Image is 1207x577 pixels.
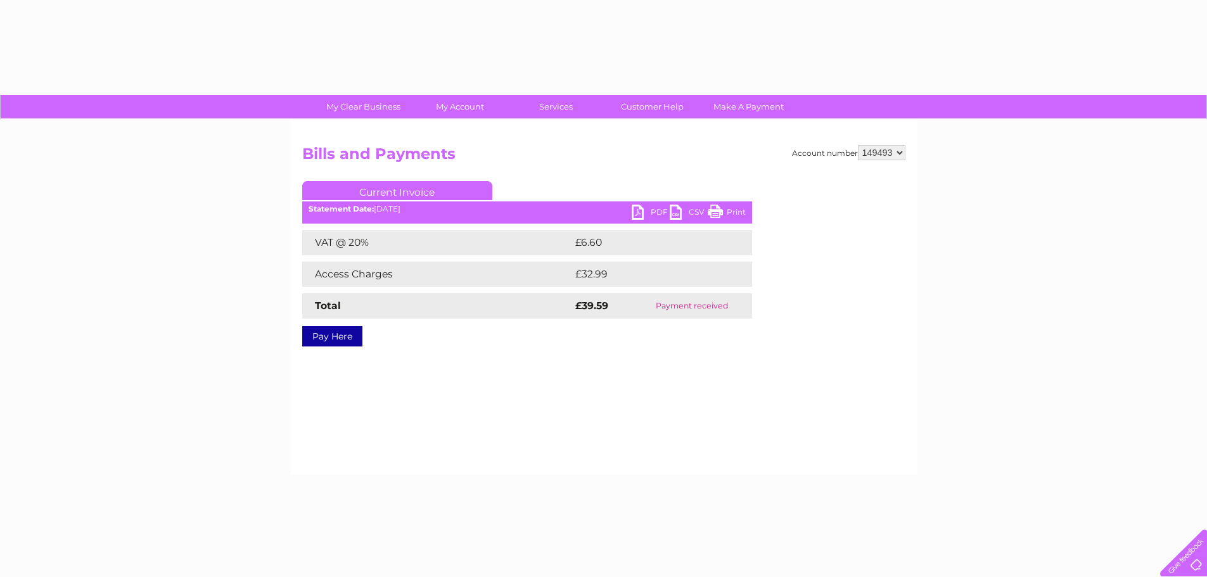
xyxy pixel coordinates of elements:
a: Customer Help [600,95,705,118]
strong: £39.59 [575,300,608,312]
a: Current Invoice [302,181,492,200]
a: CSV [670,205,708,223]
h2: Bills and Payments [302,145,905,169]
a: Print [708,205,746,223]
strong: Total [315,300,341,312]
div: Account number [792,145,905,160]
td: VAT @ 20% [302,230,572,255]
td: Access Charges [302,262,572,287]
td: £6.60 [572,230,723,255]
div: [DATE] [302,205,752,213]
a: Services [504,95,608,118]
td: Payment received [632,293,751,319]
a: My Account [407,95,512,118]
td: £32.99 [572,262,727,287]
b: Statement Date: [309,204,374,213]
a: My Clear Business [311,95,416,118]
a: Pay Here [302,326,362,346]
a: Make A Payment [696,95,801,118]
a: PDF [632,205,670,223]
